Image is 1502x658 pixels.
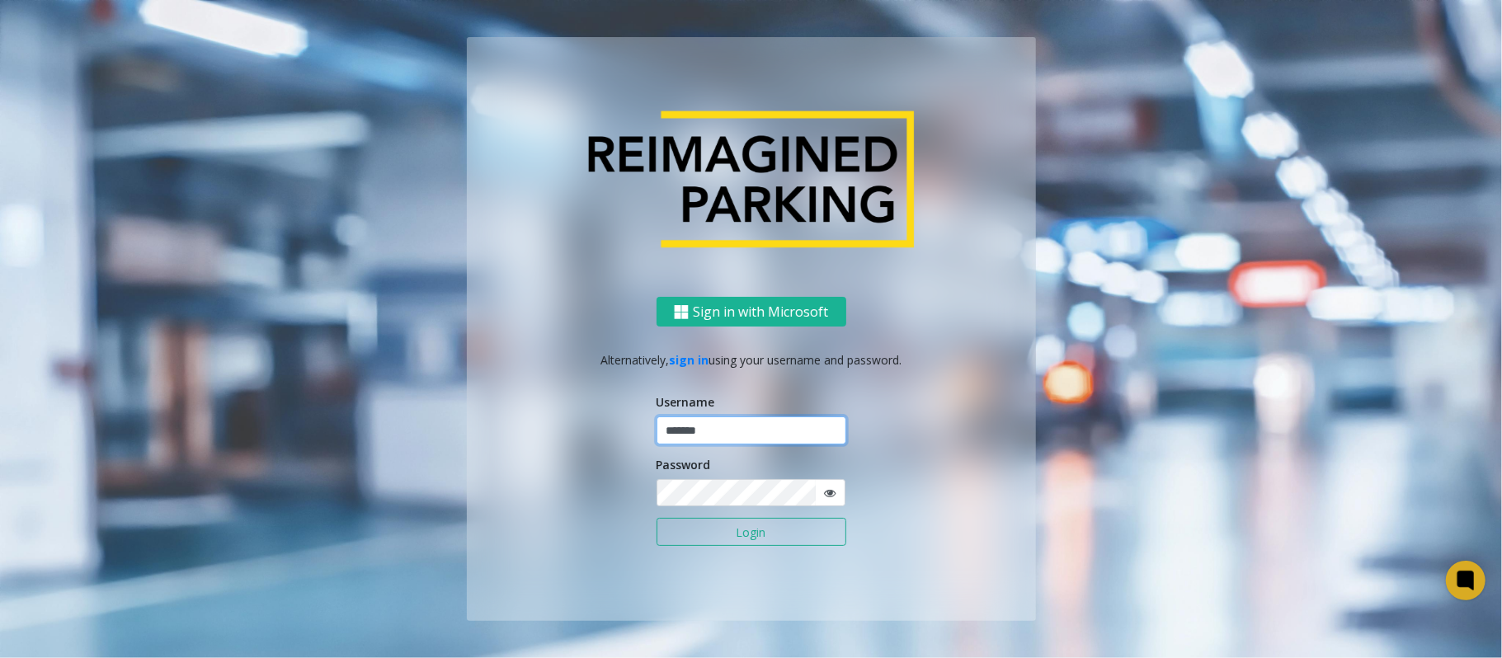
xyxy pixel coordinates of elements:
label: Username [657,393,715,411]
label: Password [657,456,711,473]
button: Login [657,518,846,546]
a: sign in [669,352,709,368]
p: Alternatively, using your username and password. [483,351,1019,369]
button: Sign in with Microsoft [657,297,846,327]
